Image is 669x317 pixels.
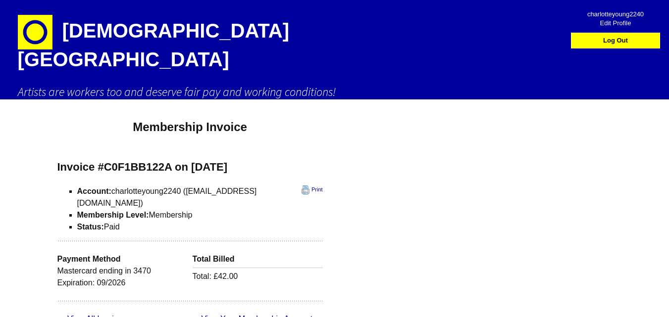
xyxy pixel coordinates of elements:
[580,6,651,15] span: charlotteyoung2240
[213,272,238,280] span: £42.00
[193,272,214,280] span: Total
[57,119,323,135] h1: Membership Invoice
[57,160,323,175] h3: Invoice #C0F1BB122A on [DATE]
[57,265,188,289] p: Mastercard ending in 3470 Expiration: 09/2026
[193,255,235,263] strong: Total Billed
[18,84,652,99] h2: Artists are workers too and deserve fair pay and working conditions!
[302,185,323,194] a: Print
[77,221,323,233] li: Paid
[580,15,651,24] span: Edit Profile
[77,209,323,221] li: Membership
[573,33,658,48] a: Log Out
[57,255,121,263] strong: Payment Method
[18,15,52,49] img: circle-e1448293145835.png
[77,185,323,209] li: charlotteyoung2240 ([EMAIL_ADDRESS][DOMAIN_NAME])
[77,187,111,195] strong: Account:
[77,223,104,231] strong: Status:
[77,211,149,219] strong: Membership Level:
